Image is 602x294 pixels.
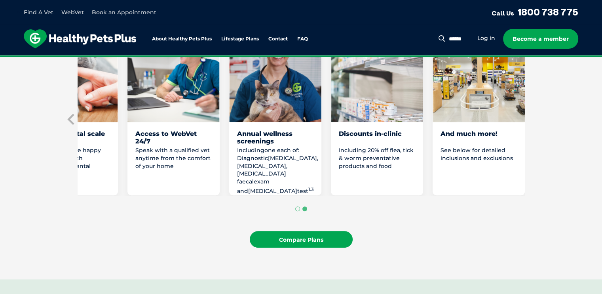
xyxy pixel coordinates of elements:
a: Call Us1800 738 775 [492,6,578,18]
a: Lifestage Plans [221,36,259,42]
img: hpp-logo [24,29,136,48]
span: Proactive, preventative wellness program designed to keep your pet healthier and happier for longer [153,55,449,63]
ul: Select a slide to show [78,205,525,212]
a: Compare Plans [250,231,353,248]
p: Speak with a qualified vet anytime from the comfort of your home [135,147,212,170]
span: [MEDICAL_DATA] [268,155,317,162]
a: WebVet [61,9,84,16]
span: [MEDICAL_DATA] [237,162,286,170]
a: About Healthy Pets Plus [152,36,212,42]
sup: 1.3 [308,186,314,192]
div: Annual wellness screenings [237,130,313,145]
span: , [317,155,318,162]
span: [MEDICAL_DATA] [237,170,286,177]
a: Become a member [503,29,578,49]
div: Discounts in-clinic [339,130,415,145]
a: Find A Vet [24,9,53,16]
span: Including 20% off flea, tick & worm preventative products and food [339,147,414,169]
button: Go to page 1 [295,206,300,211]
span: [MEDICAL_DATA] [248,187,297,195]
a: FAQ [297,36,308,42]
div: Access to WebVet 24/7 [135,130,212,145]
a: Book an Appointment [92,9,156,16]
li: 5 of 8 [127,23,220,195]
span: Including [237,147,264,154]
button: Search [437,34,447,42]
li: 6 of 8 [229,23,321,195]
button: Previous slide [66,113,78,125]
a: Contact [268,36,288,42]
span: test [297,187,314,195]
span: Call Us [492,9,514,17]
p: See below for detailed inclusions and exclusions [441,147,517,162]
span: one each of: Diagnostic [237,147,299,162]
button: Go to page 2 [302,206,307,211]
span: exam [254,178,270,185]
li: 8 of 8 [433,23,525,195]
span: , [286,162,287,170]
li: 7 of 8 [331,23,423,195]
a: Log in [477,34,495,42]
span: faecal [237,178,254,185]
span: and [237,187,248,195]
div: And much more! [441,130,517,145]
